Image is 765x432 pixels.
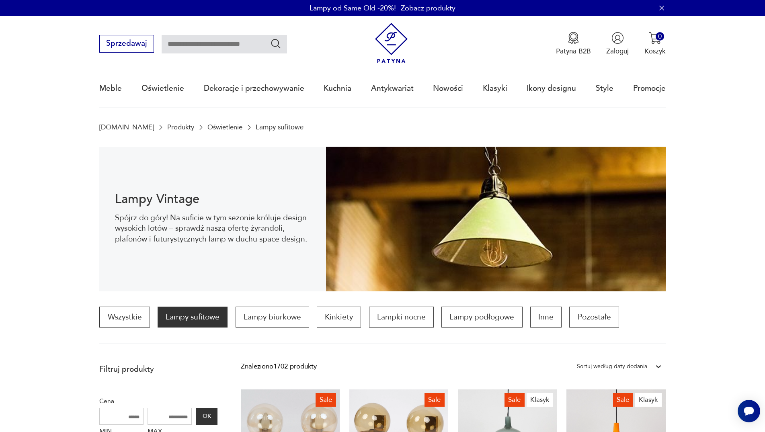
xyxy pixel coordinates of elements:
[99,35,154,53] button: Sprzedawaj
[115,213,311,244] p: Spójrz do góry! Na suficie w tym sezonie króluje design wysokich lotów – sprawdź naszą ofertę żyr...
[207,123,242,131] a: Oświetlenie
[577,361,647,372] div: Sortuj według daty dodania
[656,32,664,41] div: 0
[527,70,576,107] a: Ikony designu
[606,32,629,56] button: Zaloguj
[649,32,661,44] img: Ikona koszyka
[433,70,463,107] a: Nowości
[738,400,760,422] iframe: Smartsupp widget button
[236,307,309,328] a: Lampy biurkowe
[611,32,624,44] img: Ikonka użytkownika
[326,147,666,291] img: Lampy sufitowe w stylu vintage
[633,70,666,107] a: Promocje
[310,3,396,13] p: Lampy od Same Old -20%!
[270,38,282,49] button: Szukaj
[644,32,666,56] button: 0Koszyk
[556,47,591,56] p: Patyna B2B
[369,307,434,328] a: Lampki nocne
[167,123,194,131] a: Produkty
[569,307,619,328] a: Pozostałe
[142,70,184,107] a: Oświetlenie
[596,70,613,107] a: Style
[99,41,154,47] a: Sprzedawaj
[567,32,580,44] img: Ikona medalu
[644,47,666,56] p: Koszyk
[606,47,629,56] p: Zaloguj
[241,361,317,372] div: Znaleziono 1702 produkty
[371,23,412,63] img: Patyna - sklep z meblami i dekoracjami vintage
[317,307,361,328] a: Kinkiety
[530,307,562,328] a: Inne
[204,70,304,107] a: Dekoracje i przechowywanie
[483,70,507,107] a: Klasyki
[158,307,228,328] a: Lampy sufitowe
[115,193,311,205] h1: Lampy Vintage
[324,70,351,107] a: Kuchnia
[556,32,591,56] button: Patyna B2B
[99,307,150,328] a: Wszystkie
[99,70,122,107] a: Meble
[99,123,154,131] a: [DOMAIN_NAME]
[401,3,455,13] a: Zobacz produkty
[556,32,591,56] a: Ikona medaluPatyna B2B
[99,364,217,375] p: Filtruj produkty
[256,123,304,131] p: Lampy sufitowe
[196,408,217,425] button: OK
[441,307,522,328] a: Lampy podłogowe
[99,396,217,406] p: Cena
[371,70,414,107] a: Antykwariat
